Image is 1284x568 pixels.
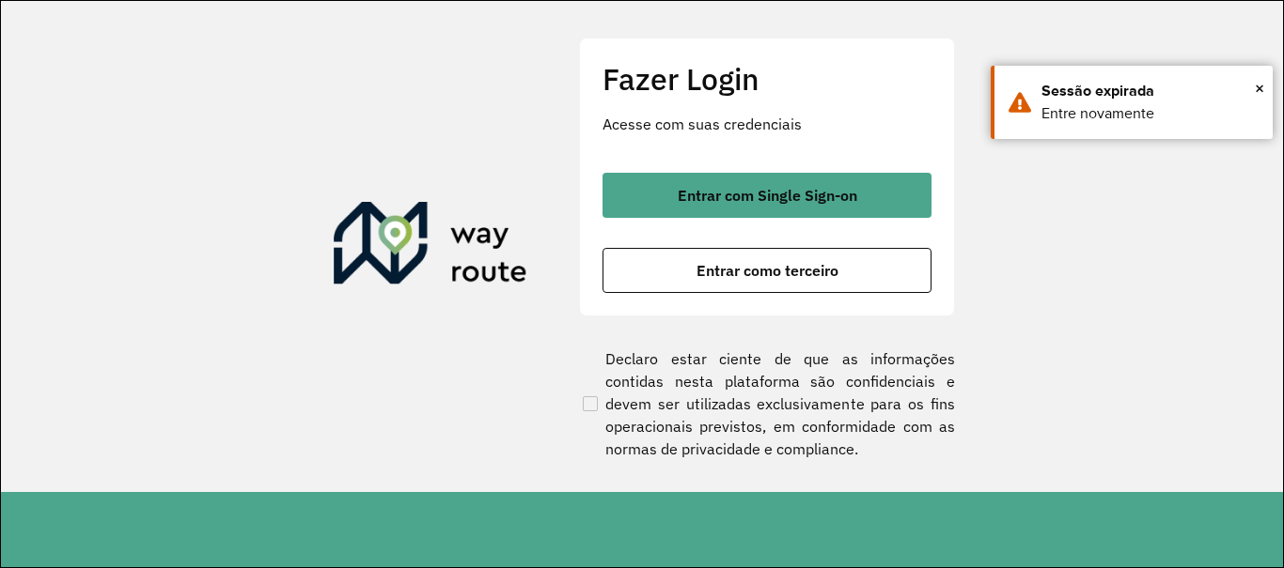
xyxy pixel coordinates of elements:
button: Close [1255,74,1264,102]
img: Roteirizador AmbevTech [334,202,527,292]
span: × [1255,74,1264,102]
span: Entrar com Single Sign-on [678,188,857,203]
h2: Fazer Login [603,61,932,97]
div: Entre novamente [1041,102,1259,125]
span: Entrar como terceiro [697,263,838,278]
button: button [603,173,932,218]
p: Acesse com suas credenciais [603,113,932,135]
button: button [603,248,932,293]
div: Sessão expirada [1041,80,1259,102]
label: Declaro estar ciente de que as informações contidas nesta plataforma são confidenciais e devem se... [579,347,955,460]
